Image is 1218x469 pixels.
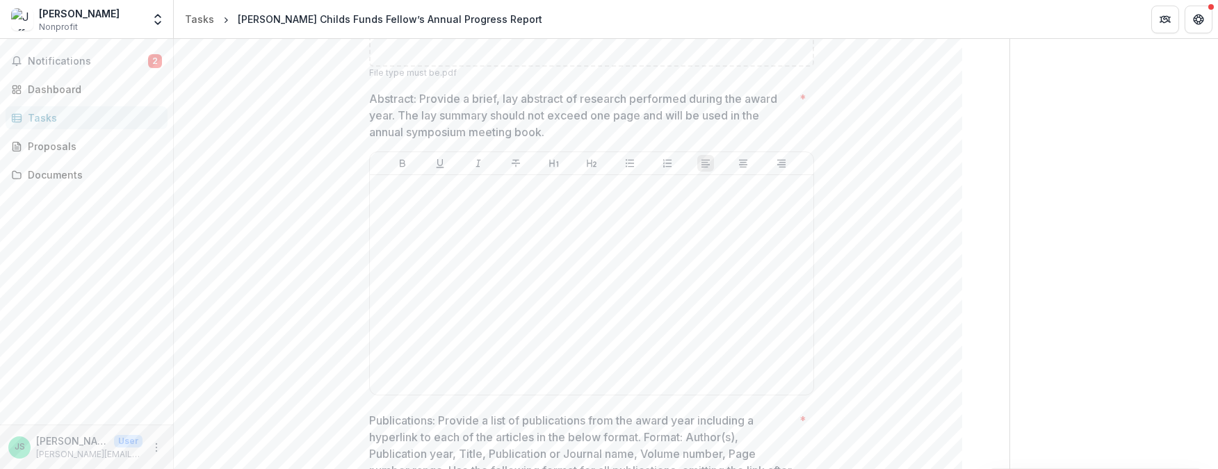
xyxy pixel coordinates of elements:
[36,434,108,448] p: [PERSON_NAME]
[148,6,168,33] button: Open entity switcher
[583,155,600,172] button: Heading 2
[369,67,814,79] p: File type must be .pdf
[185,12,214,26] div: Tasks
[28,167,156,182] div: Documents
[6,78,168,101] a: Dashboard
[39,21,78,33] span: Nonprofit
[6,135,168,158] a: Proposals
[546,155,562,172] button: Heading 1
[1151,6,1179,33] button: Partners
[697,155,714,172] button: Align Left
[148,439,165,456] button: More
[11,8,33,31] img: Jeffrey Swan
[622,155,638,172] button: Bullet List
[179,9,220,29] a: Tasks
[470,155,487,172] button: Italicize
[659,155,676,172] button: Ordered List
[369,90,794,140] p: Abstract: Provide a brief, lay abstract of research performed during the award year. The lay summ...
[28,139,156,154] div: Proposals
[179,9,548,29] nav: breadcrumb
[1185,6,1212,33] button: Get Help
[36,448,143,461] p: [PERSON_NAME][EMAIL_ADDRESS][DOMAIN_NAME][US_STATE]
[28,110,156,125] div: Tasks
[735,155,752,172] button: Align Center
[432,155,448,172] button: Underline
[28,82,156,97] div: Dashboard
[6,106,168,129] a: Tasks
[148,54,162,68] span: 2
[39,6,120,21] div: [PERSON_NAME]
[773,155,790,172] button: Align Right
[114,435,143,447] p: User
[507,155,524,172] button: Strike
[6,163,168,186] a: Documents
[6,50,168,72] button: Notifications2
[28,56,148,67] span: Notifications
[15,443,25,452] div: Jeffrey Swan
[238,12,542,26] div: [PERSON_NAME] Childs Funds Fellow’s Annual Progress Report
[394,155,411,172] button: Bold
